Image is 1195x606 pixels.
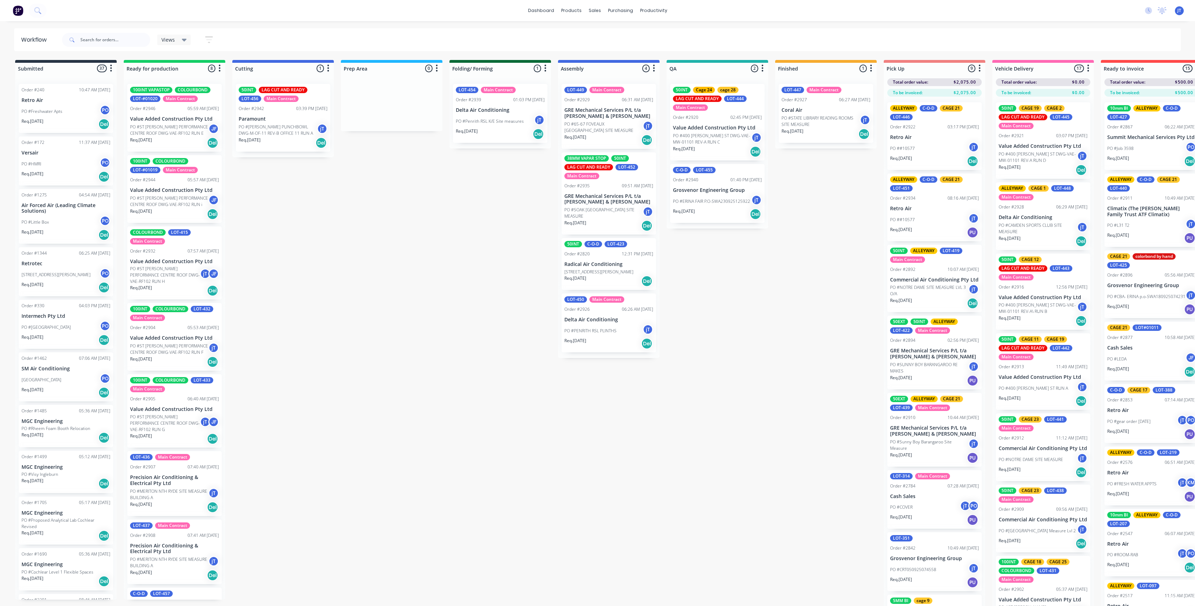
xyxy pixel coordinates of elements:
[22,303,44,309] div: Order #330
[22,192,47,198] div: Order #1275
[188,177,219,183] div: 05:57 AM [DATE]
[890,217,915,223] p: PO ##10577
[948,195,979,201] div: 08:16 AM [DATE]
[887,102,982,170] div: ALLEYWAYC-O-DCAGE 21LOT-446Order #292203:17 PM [DATE]Retro AirPO ##10577jTReq.[DATE]Del
[673,187,762,193] p: Grosvenor Engineering Group
[999,295,1087,301] p: Value Added Construction Pty Ltd
[999,204,1024,210] div: Order #2928
[1077,151,1087,161] div: jT
[200,268,210,279] div: jT
[999,164,1021,170] p: Req. [DATE]
[564,220,586,226] p: Req. [DATE]
[673,104,708,111] div: Main Contract
[589,296,624,303] div: Main Contract
[564,87,587,93] div: LOT-449
[1019,256,1042,263] div: CAGE 12
[163,167,198,173] div: Main Contract
[239,105,264,112] div: Order #2942
[564,97,590,103] div: Order #2929
[79,250,110,256] div: 06:25 AM [DATE]
[22,171,43,177] p: Req. [DATE]
[999,114,1047,120] div: LAG CUT AND READY
[513,97,545,103] div: 01:03 PM [DATE]
[890,114,913,120] div: LOT-446
[564,269,633,275] p: [STREET_ADDRESS][PERSON_NAME]
[191,306,213,312] div: LOT-432
[999,256,1016,263] div: 50INT
[999,235,1021,242] p: Req. [DATE]
[750,208,761,220] div: Del
[782,97,807,103] div: Order #2927
[920,105,937,111] div: C-O-D
[456,128,478,134] p: Req. [DATE]
[562,238,656,290] div: 50INTC-O-DLOT-423Order #282012:31 PM [DATE]Radical Air Conditioning[STREET_ADDRESS][PERSON_NAME]R...
[890,284,968,297] p: PO #NOTRE DAME SITE MEASURE LVL 3 O/A
[80,33,150,47] input: Search for orders...
[641,275,652,287] div: Del
[13,5,23,16] img: Factory
[1107,262,1130,268] div: LOT-425
[967,298,978,309] div: Del
[673,114,698,121] div: Order #2920
[890,134,979,140] p: Retro Air
[130,87,172,93] div: 100INT VAPASTOP
[315,137,327,149] div: Del
[130,167,160,173] div: LOT-#01019
[948,124,979,130] div: 03:17 PM [DATE]
[100,321,110,331] div: PO
[1051,185,1074,192] div: LOT-448
[717,87,739,93] div: cage 28
[1107,253,1130,260] div: CAGE 21
[968,213,979,224] div: jT
[127,155,222,223] div: 100INTCOLOURBONDLOT-#01019Main ContractOrder #294405:57 AM [DATE]Value Added Construction Pty Ltd...
[564,183,590,189] div: Order #2935
[605,241,627,247] div: LOT-423
[130,195,208,208] p: PO #ST [PERSON_NAME] PERFORMANCE CENTRE ROOF DWG-VAE-RF102 RUN i
[911,319,928,325] div: 50INT
[98,119,110,130] div: Del
[19,84,113,133] div: Order #24010:47 AM [DATE]Retro AirPO #Freshwater AptsPOReq.[DATE]Del
[564,173,599,179] div: Main Contract
[1137,176,1154,183] div: C-O-D
[130,259,219,265] p: Value Added Construction Pty Ltd
[188,325,219,331] div: 05:53 AM [DATE]
[890,176,917,183] div: ALLEYWAY
[779,84,873,143] div: LOT-447Main ContractOrder #292706:27 AM [DATE]Coral AirPO #STATE LIBRARY READING ROOMS SITE MEASU...
[564,275,586,281] p: Req. [DATE]
[996,182,1090,250] div: ALLEYWAYCAGE 1LOT-448Main ContractOrder #292806:29 AM [DATE]Delta Air ConditioningPO #CAMDEN SPOR...
[130,124,208,137] p: PO #ST [PERSON_NAME] PERFORMANCE CENTRE ROOF DWG-VAE-RF102 RUN E
[643,121,653,131] div: jT
[999,105,1016,111] div: 50INT
[130,116,219,122] p: Value Added Construction Pty Ltd
[622,97,653,103] div: 06:31 AM [DATE]
[130,229,166,236] div: COLOURBOND
[940,248,962,254] div: LOT-419
[1107,114,1130,120] div: LOT-427
[839,97,870,103] div: 06:27 AM [DATE]
[890,319,908,325] div: 50EXT
[481,87,516,93] div: Main Contract
[999,133,1024,139] div: Order #2921
[1075,315,1087,327] div: Del
[890,155,912,162] p: Req. [DATE]
[100,157,110,168] div: PO
[533,128,544,140] div: Del
[968,284,979,295] div: jT
[22,272,91,278] p: [STREET_ADDRESS][PERSON_NAME]
[999,302,1077,315] p: PO #400 [PERSON_NAME] ST DWG-VAE-MW-01101 REV-A\ RUN B
[1056,133,1087,139] div: 03:07 PM [DATE]
[562,152,656,235] div: 38MM VAPAR STOP50INTLAG CUT AND READYLOT-452Main ContractOrder #293509:51 AM [DATE]GRE Mechanical...
[996,102,1090,179] div: 50INTCAGE 19CAGE 2LAG CUT AND READYLOT-445Main ContractOrder #292103:07 PM [DATE]Value Added Cons...
[564,107,653,119] p: GRE Mechanical Services P/L t/a [PERSON_NAME] & [PERSON_NAME]
[22,202,110,214] p: Air Forced Air (Leading Climate Solutions)
[564,241,582,247] div: 50INT
[564,261,653,267] p: Radical Air Conditioning
[98,229,110,241] div: Del
[890,248,908,254] div: 50INT
[890,277,979,283] p: Commercial Air Conditioning Pty Ltd
[890,327,913,334] div: LOT-422
[239,96,261,102] div: LOT-456
[1133,325,1162,331] div: LOT#01011
[19,247,113,296] div: Order #134406:25 AM [DATE]Retrotec[STREET_ADDRESS][PERSON_NAME]POReq.[DATE]Del
[999,194,1034,200] div: Main Contract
